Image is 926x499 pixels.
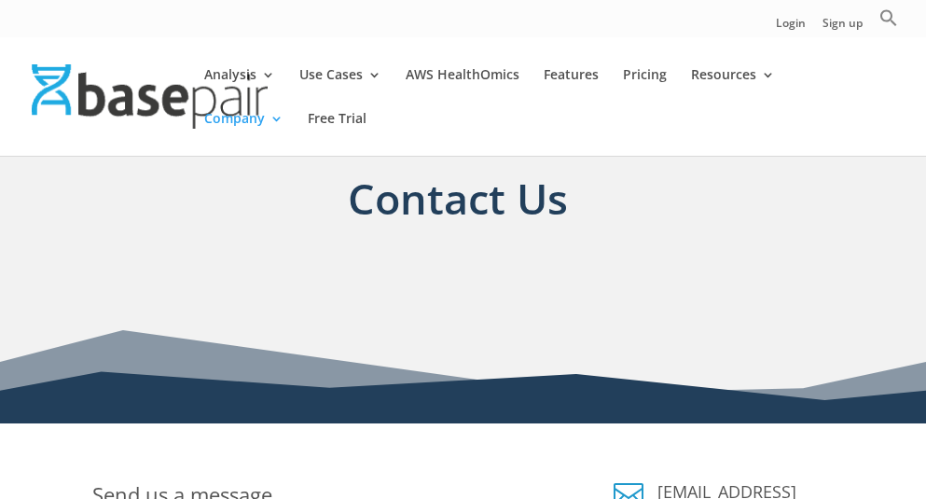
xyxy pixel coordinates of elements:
[544,68,599,112] a: Features
[879,8,898,37] a: Search Icon Link
[691,68,775,112] a: Resources
[92,168,823,258] h1: Contact Us
[879,8,898,27] svg: Search
[822,18,863,37] a: Sign up
[299,68,381,112] a: Use Cases
[204,112,283,156] a: Company
[204,68,275,112] a: Analysis
[776,18,806,37] a: Login
[406,68,519,112] a: AWS HealthOmics
[623,68,667,112] a: Pricing
[32,64,268,129] img: Basepair
[308,112,366,156] a: Free Trial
